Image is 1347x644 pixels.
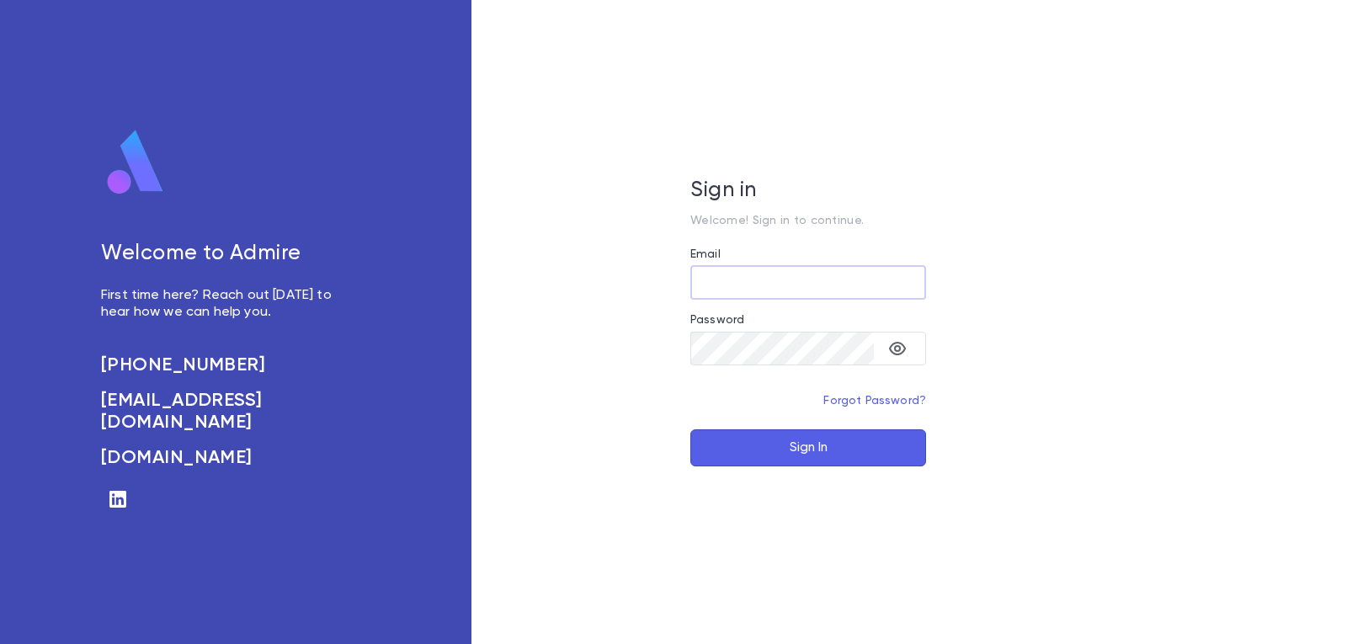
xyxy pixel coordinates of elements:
[101,390,350,434] a: [EMAIL_ADDRESS][DOMAIN_NAME]
[690,313,744,327] label: Password
[690,247,721,261] label: Email
[690,214,926,227] p: Welcome! Sign in to continue.
[101,354,350,376] a: [PHONE_NUMBER]
[101,129,170,196] img: logo
[101,287,350,321] p: First time here? Reach out [DATE] to hear how we can help you.
[101,242,350,267] h5: Welcome to Admire
[101,447,350,469] a: [DOMAIN_NAME]
[881,332,914,365] button: toggle password visibility
[690,429,926,466] button: Sign In
[690,178,926,204] h5: Sign in
[823,395,926,407] a: Forgot Password?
